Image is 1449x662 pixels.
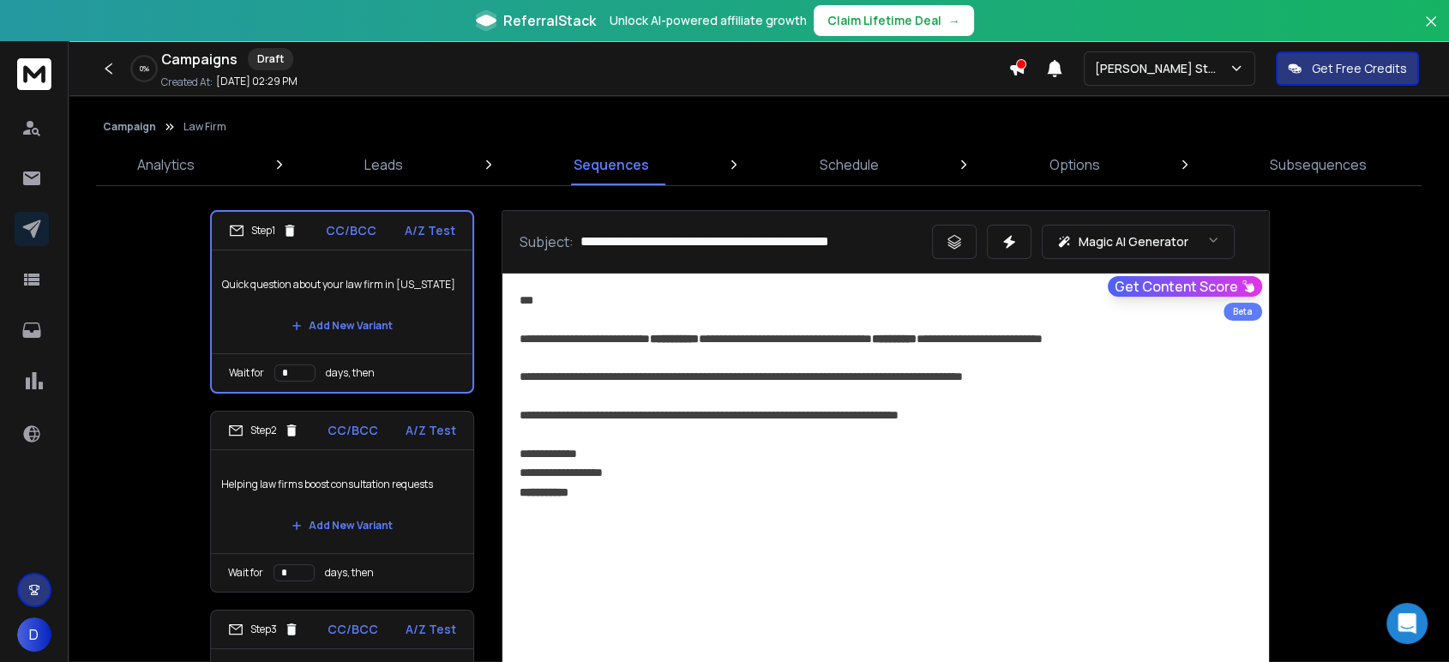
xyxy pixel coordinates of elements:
p: CC/BCC [328,621,378,638]
div: Step 3 [228,622,299,637]
li: Step1CC/BCCA/Z TestQuick question about your law firm in [US_STATE]Add New VariantWait fordays, then [210,210,474,394]
span: ReferralStack [503,10,596,31]
p: Quick question about your law firm in [US_STATE] [222,261,462,309]
div: Draft [248,48,293,70]
p: Subject: [520,232,574,252]
a: Schedule [809,144,889,185]
p: Sequences [574,154,649,175]
p: A/Z Test [405,222,455,239]
p: CC/BCC [326,222,376,239]
button: Campaign [103,120,156,134]
a: Sequences [563,144,659,185]
p: Subsequences [1270,154,1367,175]
p: [DATE] 02:29 PM [216,75,298,88]
button: D [17,617,51,652]
p: Wait for [229,366,264,380]
div: Step 1 [229,223,298,238]
button: Claim Lifetime Deal→ [814,5,974,36]
p: A/Z Test [406,621,456,638]
p: Helping law firms boost consultation requests [221,460,463,509]
div: Beta [1224,303,1262,321]
p: Created At: [161,75,213,89]
p: 0 % [140,63,149,74]
p: Law Firm [183,120,226,134]
a: Leads [354,144,413,185]
button: Add New Variant [278,309,406,343]
button: Get Free Credits [1276,51,1419,86]
p: Wait for [228,566,263,580]
a: Options [1039,144,1110,185]
span: → [948,12,960,29]
h1: Campaigns [161,49,237,69]
a: Subsequences [1260,144,1377,185]
p: CC/BCC [328,422,378,439]
p: Get Free Credits [1312,60,1407,77]
li: Step2CC/BCCA/Z TestHelping law firms boost consultation requestsAdd New VariantWait fordays, then [210,411,474,593]
button: Magic AI Generator [1042,225,1235,259]
p: Unlock AI-powered affiliate growth [610,12,807,29]
div: Step 2 [228,423,299,438]
p: A/Z Test [406,422,456,439]
p: Magic AI Generator [1079,233,1188,250]
p: days, then [326,366,375,380]
button: Get Content Score [1108,276,1262,297]
p: days, then [325,566,374,580]
button: Add New Variant [278,509,406,543]
p: Options [1049,154,1100,175]
a: Analytics [127,144,205,185]
p: Leads [364,154,403,175]
button: Close banner [1420,10,1442,51]
p: Schedule [820,154,879,175]
p: Analytics [137,154,195,175]
div: Open Intercom Messenger [1386,603,1428,644]
p: [PERSON_NAME] Studio [1095,60,1229,77]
